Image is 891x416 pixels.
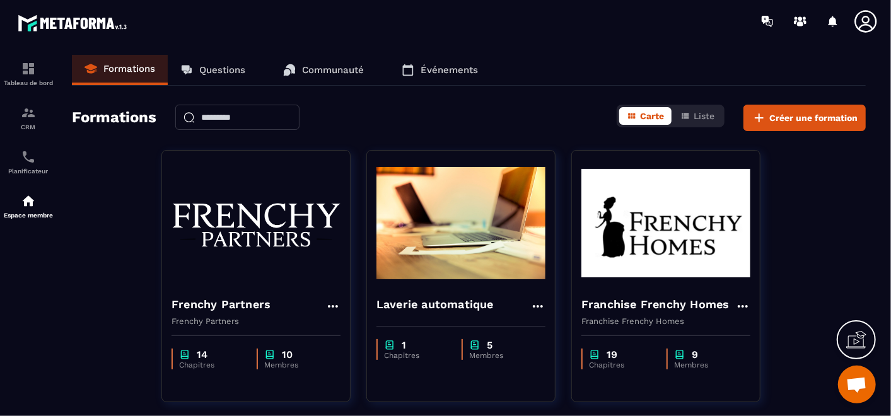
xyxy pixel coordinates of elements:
p: Membres [674,361,738,369]
p: 5 [487,339,492,351]
p: Membres [469,351,533,360]
h4: Laverie automatique [376,296,494,313]
img: formation [21,61,36,76]
p: Tableau de bord [3,79,54,86]
img: scheduler [21,149,36,165]
a: automationsautomationsEspace membre [3,184,54,228]
p: Franchise Frenchy Homes [581,316,750,326]
img: automations [21,194,36,209]
p: Chapitres [384,351,449,360]
button: Créer une formation [743,105,866,131]
a: schedulerschedulerPlanificateur [3,140,54,184]
p: 19 [607,349,617,361]
div: Ouvrir le chat [838,366,876,403]
a: formationformationCRM [3,96,54,140]
img: logo [18,11,131,35]
button: Liste [673,107,722,125]
a: formationformationTableau de bord [3,52,54,96]
p: Membres [264,361,328,369]
p: Chapitres [589,361,654,369]
p: Formations [103,63,155,74]
h4: Franchise Frenchy Homes [581,296,730,313]
span: Créer une formation [769,112,858,124]
img: chapter [179,349,190,361]
span: Carte [640,111,664,121]
a: Événements [389,55,491,85]
img: formation-background [581,160,750,286]
p: 1 [402,339,406,351]
p: Frenchy Partners [172,316,341,326]
p: Événements [421,64,478,76]
img: formation [21,105,36,120]
h2: Formations [72,105,156,131]
h4: Frenchy Partners [172,296,271,313]
p: 14 [197,349,207,361]
p: Planificateur [3,168,54,175]
a: Questions [168,55,258,85]
p: Questions [199,64,245,76]
button: Carte [619,107,672,125]
img: chapter [589,349,600,361]
a: Formations [72,55,168,85]
p: Chapitres [179,361,244,369]
img: chapter [674,349,685,361]
p: 10 [282,349,293,361]
img: chapter [384,339,395,351]
p: Espace membre [3,212,54,219]
p: CRM [3,124,54,130]
img: formation-background [172,160,341,286]
a: Communauté [271,55,376,85]
p: 9 [692,349,698,361]
img: formation-background [376,160,545,286]
p: Communauté [302,64,364,76]
span: Liste [694,111,714,121]
img: chapter [264,349,276,361]
img: chapter [469,339,480,351]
